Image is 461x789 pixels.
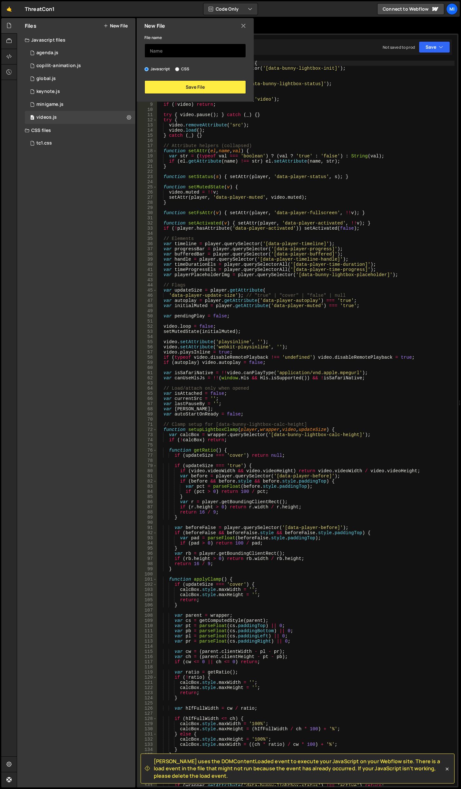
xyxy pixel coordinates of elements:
a: 🤙 [1,1,17,17]
div: global.js [36,76,56,82]
div: 45 [138,288,157,293]
div: 77 [138,453,157,458]
div: 48 [138,303,157,308]
div: 59 [138,360,157,365]
input: Javascript [144,67,149,71]
div: 36 [138,241,157,246]
div: videos.js [36,115,57,120]
div: 27 [138,195,157,200]
div: 128 [138,716,157,721]
div: 96 [138,551,157,556]
a: Mi [446,3,458,15]
div: 100 [138,572,157,577]
div: 19 [138,154,157,159]
div: 51 [138,319,157,324]
div: 23 [138,174,157,179]
div: 91 [138,525,157,530]
div: 72 [138,427,157,432]
div: 86 [138,499,157,504]
div: 24 [138,179,157,185]
div: 85 [138,494,157,499]
div: 88 [138,510,157,515]
div: 15062/39391.js [25,98,135,111]
div: 53 [138,329,157,334]
div: 30 [138,210,157,215]
div: 14 [138,128,157,133]
div: 92 [138,530,157,535]
div: 108 [138,613,157,618]
button: Save File [144,80,246,94]
div: 21 [138,164,157,169]
div: 132 [138,737,157,742]
div: 50 [138,314,157,319]
div: 107 [138,608,157,613]
div: 114 [138,644,157,649]
div: Javascript files [17,34,135,46]
div: 138 [138,768,157,773]
div: 62 [138,375,157,381]
label: CSS [175,66,189,72]
div: 13 [138,123,157,128]
div: 31 [138,215,157,221]
div: 79 [138,463,157,468]
div: 84 [138,489,157,494]
div: 47 [138,298,157,303]
div: 106 [138,603,157,608]
div: 56 [138,345,157,350]
div: 112 [138,634,157,639]
div: 69 [138,412,157,417]
div: 15062/39327.js [25,72,135,85]
div: 140 [138,778,157,783]
div: 124 [138,695,157,701]
div: 52 [138,324,157,329]
div: CSS files [17,124,135,137]
h2: New File [144,22,165,29]
div: 139 [138,773,157,778]
div: 129 [138,721,157,726]
div: 55 [138,339,157,345]
div: 104 [138,592,157,597]
div: 70 [138,417,157,422]
div: 15062/43001.js [25,85,135,98]
div: 115 [138,649,157,654]
div: 90 [138,520,157,525]
div: agenda.js [36,50,58,56]
div: ThreatCon1 [25,5,55,13]
div: 67 [138,401,157,406]
div: 130 [138,726,157,732]
div: 102 [138,582,157,587]
div: 113 [138,639,157,644]
div: tc1.css [36,140,52,146]
div: 117 [138,659,157,664]
div: 125 [138,701,157,706]
div: 89 [138,515,157,520]
div: 109 [138,618,157,623]
label: Javascript [144,66,170,72]
div: 110 [138,623,157,628]
div: 25 [138,185,157,190]
span: 0 [30,115,34,121]
div: 49 [138,308,157,314]
div: 68 [138,406,157,412]
div: 98 [138,561,157,566]
div: 43 [138,277,157,283]
div: 34 [138,231,157,236]
div: 61 [138,370,157,375]
div: 37 [138,246,157,252]
div: 105 [138,597,157,603]
div: 80 [138,468,157,474]
div: 131 [138,732,157,737]
div: 16 [138,138,157,143]
div: 64 [138,386,157,391]
div: 87 [138,504,157,510]
div: 35 [138,236,157,241]
div: 74 [138,437,157,443]
div: 10 [138,107,157,112]
div: 71 [138,422,157,427]
div: 118 [138,664,157,670]
label: File name [144,35,162,41]
div: 94 [138,541,157,546]
div: 29 [138,205,157,210]
div: 57 [138,350,157,355]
